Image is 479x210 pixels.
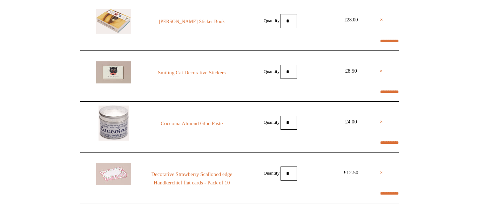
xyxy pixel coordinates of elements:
[380,16,383,24] a: ×
[96,61,131,83] img: Smiling Cat Decorative Stickers
[96,163,131,185] img: Decorative Strawberry Scalloped edge Handkerchief flat cards - Pack of 10
[335,168,367,177] div: £12.50
[264,68,280,74] label: Quantity
[144,119,239,128] a: Coccoina Almond Glue Paste
[335,16,367,24] div: £28.00
[264,119,280,124] label: Quantity
[99,106,129,141] img: Coccoina Almond Glue Paste
[380,117,383,126] a: ×
[335,67,367,75] div: £8.50
[380,168,383,177] a: ×
[144,18,239,26] a: [PERSON_NAME] Sticker Book
[264,18,280,23] label: Quantity
[264,170,280,175] label: Quantity
[144,68,239,77] a: Smiling Cat Decorative Stickers
[380,67,383,75] a: ×
[335,117,367,126] div: £4.00
[96,9,131,34] img: John Derian Sticker Book
[144,170,239,187] a: Decorative Strawberry Scalloped edge Handkerchief flat cards - Pack of 10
